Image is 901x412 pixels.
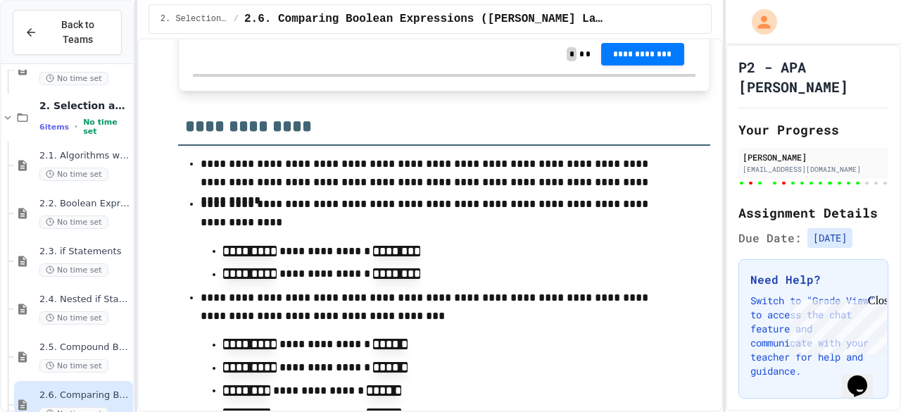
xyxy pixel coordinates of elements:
[750,294,876,378] p: Switch to "Grade View" to access the chat feature and communicate with your teacher for help and ...
[244,11,605,27] span: 2.6. Comparing Boolean Expressions (De Morgan’s Laws)
[13,10,122,55] button: Back to Teams
[46,18,110,47] span: Back to Teams
[39,311,108,325] span: No time set
[737,6,781,38] div: My Account
[39,72,108,85] span: No time set
[738,230,802,246] span: Due Date:
[39,342,130,354] span: 2.5. Compound Boolean Expressions
[39,263,108,277] span: No time set
[75,121,77,132] span: •
[39,123,69,132] span: 6 items
[807,228,852,248] span: [DATE]
[39,246,130,258] span: 2.3. if Statements
[738,203,888,223] h2: Assignment Details
[39,359,108,373] span: No time set
[39,389,130,401] span: 2.6. Comparing Boolean Expressions ([PERSON_NAME] Laws)
[743,164,884,175] div: [EMAIL_ADDRESS][DOMAIN_NAME]
[83,118,130,136] span: No time set
[39,99,130,112] span: 2. Selection and Iteration
[39,294,130,306] span: 2.4. Nested if Statements
[743,151,884,163] div: [PERSON_NAME]
[738,57,888,96] h1: P2 - APA [PERSON_NAME]
[39,168,108,181] span: No time set
[784,294,887,354] iframe: chat widget
[750,271,876,288] h3: Need Help?
[234,13,239,25] span: /
[6,6,97,89] div: Chat with us now!Close
[738,120,888,139] h2: Your Progress
[160,13,228,25] span: 2. Selection and Iteration
[39,216,108,229] span: No time set
[39,150,130,162] span: 2.1. Algorithms with Selection and Repetition
[842,356,887,398] iframe: chat widget
[39,198,130,210] span: 2.2. Boolean Expressions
